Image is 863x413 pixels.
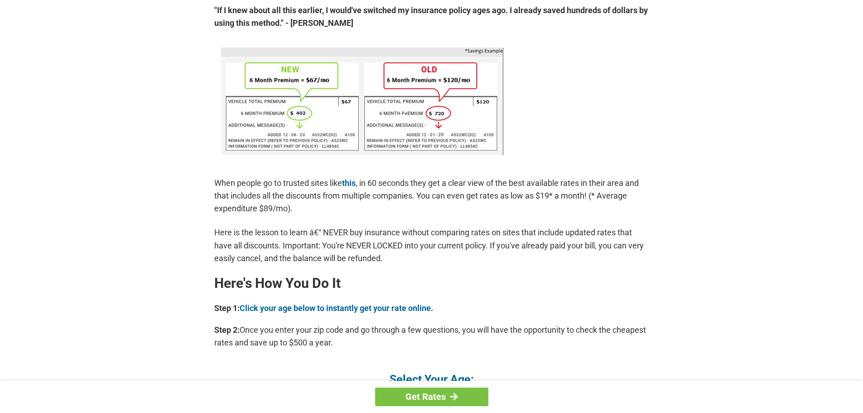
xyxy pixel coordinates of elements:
[221,48,503,155] img: savings
[214,276,649,291] h2: Here's How You Do It
[214,177,649,215] p: When people go to trusted sites like , in 60 seconds they get a clear view of the best available ...
[214,324,649,349] p: Once you enter your zip code and go through a few questions, you will have the opportunity to che...
[214,303,240,313] b: Step 1:
[342,178,356,188] a: this
[214,372,649,387] h4: Select Your Age:
[375,388,488,406] a: Get Rates
[214,226,649,264] p: Here is the lesson to learn â€“ NEVER buy insurance without comparing rates on sites that include...
[240,303,433,313] a: Click your age below to instantly get your rate online.
[214,4,649,29] strong: "If I knew about all this earlier, I would've switched my insurance policy ages ago. I already sa...
[214,325,240,335] b: Step 2:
